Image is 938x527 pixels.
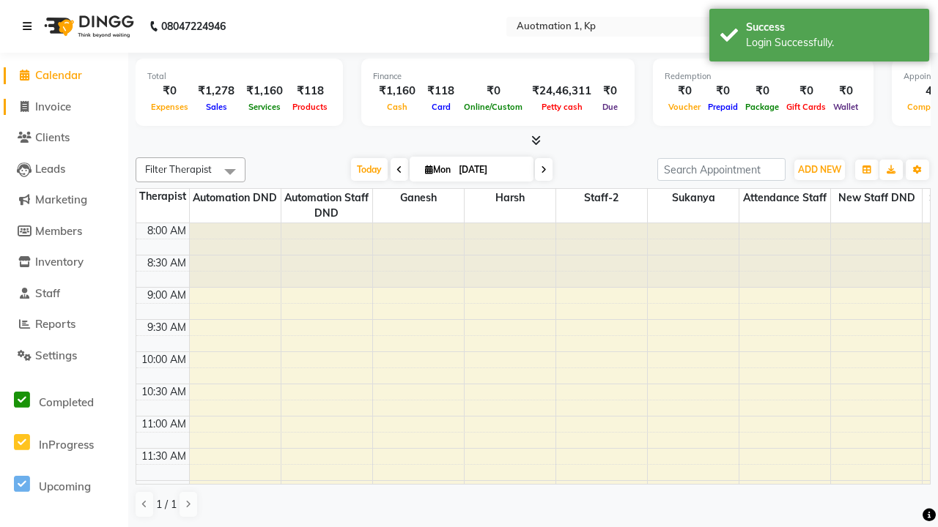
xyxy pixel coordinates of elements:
div: ₹1,278 [192,83,240,100]
span: Products [289,102,331,112]
span: Staff-2 [556,189,647,207]
div: ₹0 [597,83,623,100]
span: Staff [35,286,60,300]
span: Today [351,158,388,181]
button: ADD NEW [794,160,845,180]
span: Gift Cards [783,102,830,112]
span: Upcoming [39,479,91,493]
div: ₹0 [460,83,526,100]
div: ₹1,160 [240,83,289,100]
div: 10:30 AM [139,384,189,400]
span: Attendance Staff [739,189,830,207]
span: InProgress [39,438,94,452]
span: Completed [39,395,94,409]
span: Leads [35,162,65,176]
a: Invoice [4,99,125,116]
span: Sukanya [648,189,739,207]
span: Petty cash [538,102,586,112]
span: Expenses [147,102,192,112]
a: Members [4,223,125,240]
div: ₹118 [421,83,460,100]
a: Marketing [4,192,125,209]
span: Filter Therapist [145,163,212,175]
span: Card [428,102,454,112]
div: ₹0 [742,83,783,100]
div: 12:00 PM [139,481,189,496]
div: Therapist [136,189,189,204]
div: ₹0 [147,83,192,100]
span: Inventory [35,255,84,269]
span: Prepaid [704,102,742,112]
div: 11:30 AM [139,449,189,464]
div: 9:30 AM [144,320,189,335]
span: Voucher [665,102,704,112]
img: logo [37,6,138,47]
input: 2025-09-01 [454,159,528,181]
span: Invoice [35,100,71,113]
a: Reports [4,316,125,333]
span: Calendar [35,68,82,82]
b: 08047224946 [161,6,226,47]
div: ₹0 [830,83,862,100]
span: Wallet [830,102,862,112]
span: New Staff DND [831,189,922,207]
a: Calendar [4,67,125,84]
span: Clients [35,130,70,144]
span: Mon [421,164,454,175]
div: ₹0 [665,83,704,100]
span: Online/Custom [460,102,526,112]
div: 8:00 AM [144,223,189,239]
span: Ganesh [373,189,464,207]
a: Settings [4,348,125,365]
div: ₹24,46,311 [526,83,597,100]
div: Redemption [665,70,862,83]
span: Marketing [35,193,87,206]
span: Due [599,102,621,112]
span: Members [35,224,82,238]
div: ₹0 [704,83,742,100]
div: ₹118 [289,83,331,100]
a: Staff [4,285,125,302]
a: Leads [4,161,125,178]
span: Package [742,102,783,112]
span: Sales [202,102,231,112]
span: Cash [383,102,411,112]
div: 9:00 AM [144,288,189,303]
div: 11:00 AM [139,416,189,432]
span: Reports [35,317,75,331]
div: ₹0 [783,83,830,100]
span: 1 / 1 [156,497,177,512]
a: Inventory [4,254,125,271]
span: Services [245,102,284,112]
span: Automation Staff DND [281,189,372,223]
span: Settings [35,348,77,362]
div: Finance [373,70,623,83]
a: Clients [4,130,125,146]
span: ADD NEW [798,164,841,175]
div: ₹1,160 [373,83,421,100]
span: Harsh [465,189,555,207]
div: Login Successfully. [746,35,918,51]
div: 10:00 AM [139,352,189,367]
div: 8:30 AM [144,255,189,271]
input: Search Appointment [657,158,786,181]
span: Automation DND [190,189,281,207]
div: Success [746,20,918,35]
div: Total [147,70,331,83]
